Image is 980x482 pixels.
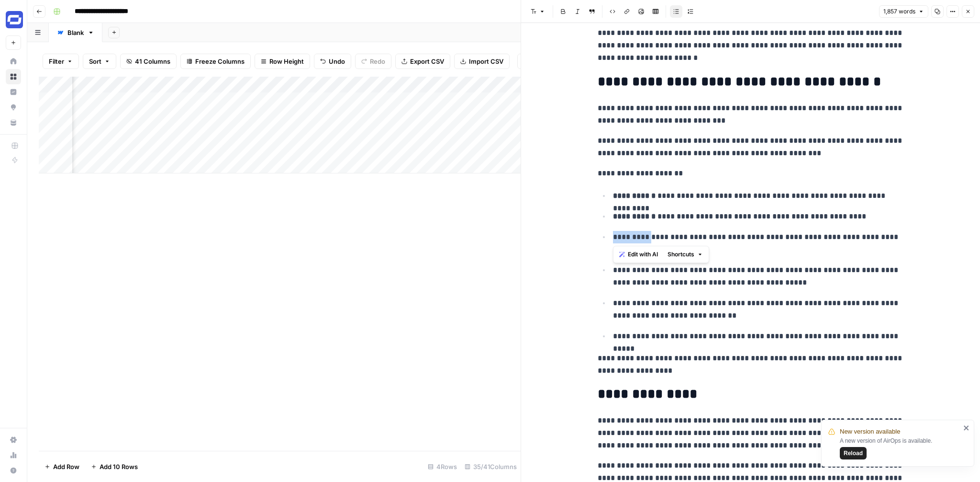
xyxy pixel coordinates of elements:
[6,84,21,100] a: Insights
[6,54,21,69] a: Home
[664,248,707,261] button: Shortcuts
[6,448,21,463] a: Usage
[314,54,351,69] button: Undo
[840,436,960,459] div: A new version of AirOps is available.
[6,463,21,478] button: Help + Support
[100,462,138,471] span: Add 10 Rows
[410,57,444,66] span: Export CSV
[615,248,662,261] button: Edit with AI
[469,57,503,66] span: Import CSV
[83,54,116,69] button: Sort
[6,8,21,32] button: Workspace: Synthesia
[461,459,521,474] div: 35/41 Columns
[355,54,391,69] button: Redo
[85,459,144,474] button: Add 10 Rows
[628,250,658,259] span: Edit with AI
[844,449,863,458] span: Reload
[6,11,23,28] img: Synthesia Logo
[49,23,102,42] a: Blank
[963,424,970,432] button: close
[120,54,177,69] button: 41 Columns
[395,54,450,69] button: Export CSV
[180,54,251,69] button: Freeze Columns
[43,54,79,69] button: Filter
[840,447,867,459] button: Reload
[269,57,304,66] span: Row Height
[840,427,900,436] span: New version available
[370,57,385,66] span: Redo
[883,7,915,16] span: 1,857 words
[424,459,461,474] div: 4 Rows
[39,459,85,474] button: Add Row
[6,115,21,130] a: Your Data
[135,57,170,66] span: 41 Columns
[879,5,928,18] button: 1,857 words
[329,57,345,66] span: Undo
[89,57,101,66] span: Sort
[53,462,79,471] span: Add Row
[67,28,84,37] div: Blank
[668,250,694,259] span: Shortcuts
[195,57,245,66] span: Freeze Columns
[6,432,21,448] a: Settings
[6,100,21,115] a: Opportunities
[255,54,310,69] button: Row Height
[49,57,64,66] span: Filter
[454,54,510,69] button: Import CSV
[6,69,21,84] a: Browse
